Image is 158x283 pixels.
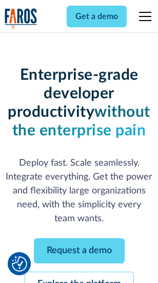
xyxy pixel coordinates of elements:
[8,67,138,120] strong: Enterprise-grade developer productivity
[67,6,127,27] a: Get a demo
[5,8,37,29] img: Logo of the analytics and reporting company Faros.
[5,156,153,226] p: Deploy fast. Scale seamlessly. Integrate everything. Get the power and flexibility large organiza...
[133,4,153,29] div: menu
[34,238,125,263] a: Request a demo
[12,256,27,272] img: Revisit consent button
[12,256,27,272] button: Cookie Settings
[5,8,37,29] a: home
